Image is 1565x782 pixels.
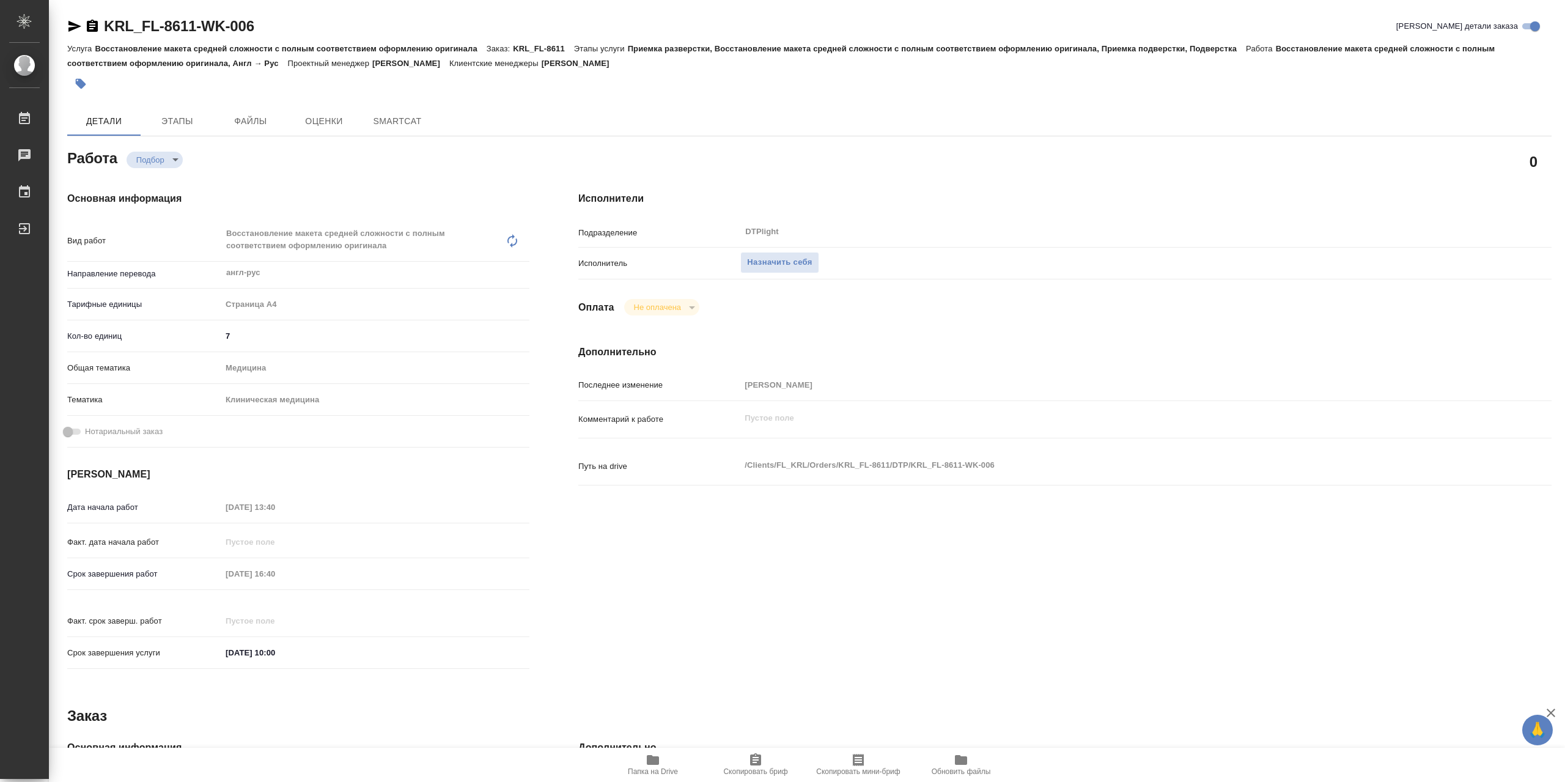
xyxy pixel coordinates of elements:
[578,227,740,239] p: Подразделение
[816,767,900,776] span: Скопировать мини-бриф
[740,376,1470,394] input: Пустое поле
[67,615,221,627] p: Факт. срок заверш. работ
[221,114,280,129] span: Файлы
[1396,20,1518,32] span: [PERSON_NAME] детали заказа
[67,362,221,374] p: Общая тематика
[740,455,1470,476] textarea: /Clients/FL_KRL/Orders/KRL_FL-8611/DTP/KRL_FL-8611-WK-006
[67,568,221,580] p: Срок завершения работ
[288,59,372,68] p: Проектный менеджер
[221,358,529,378] div: Медицина
[574,44,628,53] p: Этапы услуги
[67,706,107,726] h2: Заказ
[368,114,427,129] span: SmartCat
[85,426,163,438] span: Нотариальный заказ
[578,345,1552,360] h4: Дополнительно
[372,59,449,68] p: [PERSON_NAME]
[67,235,221,247] p: Вид работ
[221,294,529,315] div: Страница А4
[910,748,1012,782] button: Обновить файлы
[148,114,207,129] span: Этапы
[104,18,254,34] a: KRL_FL-8611-WK-006
[487,44,513,53] p: Заказ:
[542,59,619,68] p: [PERSON_NAME]
[578,740,1552,755] h4: Дополнительно
[628,767,678,776] span: Папка на Drive
[67,536,221,548] p: Факт. дата начала работ
[295,114,353,129] span: Оценки
[1530,151,1537,172] h2: 0
[221,498,328,516] input: Пустое поле
[578,413,740,426] p: Комментарий к работе
[67,467,529,482] h4: [PERSON_NAME]
[133,155,168,165] button: Подбор
[67,268,221,280] p: Направление перевода
[578,460,740,473] p: Путь на drive
[578,257,740,270] p: Исполнитель
[578,191,1552,206] h4: Исполнители
[513,44,574,53] p: KRL_FL-8611
[1527,717,1548,743] span: 🙏
[67,394,221,406] p: Тематика
[67,191,529,206] h4: Основная информация
[221,612,328,630] input: Пустое поле
[624,299,699,315] div: Подбор
[221,644,328,662] input: ✎ Введи что-нибудь
[221,565,328,583] input: Пустое поле
[630,302,685,312] button: Не оплачена
[747,256,812,270] span: Назначить себя
[67,44,95,53] p: Услуга
[740,252,819,273] button: Назначить себя
[578,379,740,391] p: Последнее изменение
[67,19,82,34] button: Скопировать ссылку для ЯМессенджера
[1246,44,1276,53] p: Работа
[127,152,183,168] div: Подбор
[807,748,910,782] button: Скопировать мини-бриф
[67,647,221,659] p: Срок завершения услуги
[704,748,807,782] button: Скопировать бриф
[723,767,787,776] span: Скопировать бриф
[932,767,991,776] span: Обновить файлы
[67,70,94,97] button: Добавить тэг
[221,533,328,551] input: Пустое поле
[1522,715,1553,745] button: 🙏
[221,389,529,410] div: Клиническая медицина
[67,330,221,342] p: Кол-во единиц
[628,44,1246,53] p: Приемка разверстки, Восстановление макета средней сложности с полным соответствием оформлению ори...
[95,44,486,53] p: Восстановление макета средней сложности с полным соответствием оформлению оригинала
[578,300,614,315] h4: Оплата
[67,501,221,514] p: Дата начала работ
[221,327,529,345] input: ✎ Введи что-нибудь
[75,114,133,129] span: Детали
[449,59,542,68] p: Клиентские менеджеры
[67,298,221,311] p: Тарифные единицы
[67,740,529,755] h4: Основная информация
[85,19,100,34] button: Скопировать ссылку
[67,146,117,168] h2: Работа
[602,748,704,782] button: Папка на Drive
